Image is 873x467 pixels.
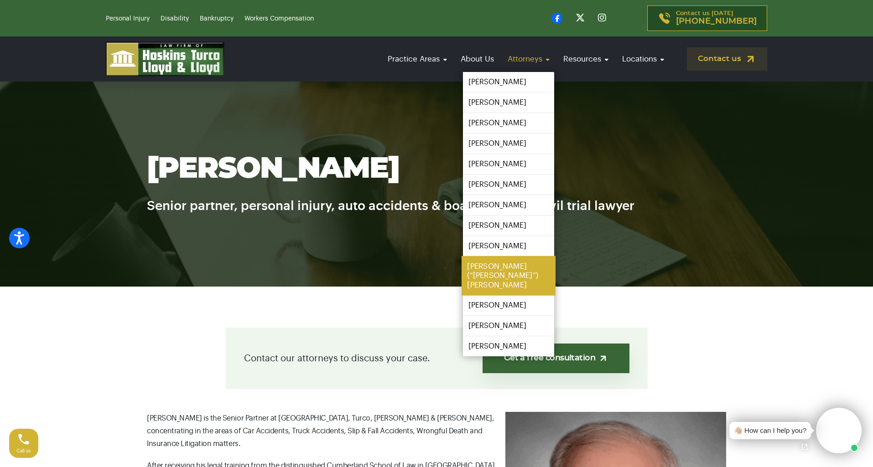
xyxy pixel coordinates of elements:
[795,437,814,457] a: Open chat
[676,10,757,26] p: Contact us [DATE]
[244,15,314,22] a: Workers Compensation
[463,174,554,195] a: [PERSON_NAME]
[456,46,499,72] a: About Us
[147,412,726,450] p: [PERSON_NAME] is the Senior Partner at [GEOGRAPHIC_DATA], Turco, [PERSON_NAME] & [PERSON_NAME], c...
[503,46,554,72] a: Attorneys
[463,295,554,315] a: [PERSON_NAME]
[106,42,224,76] img: logo
[734,426,806,436] div: 👋🏼 How can I help you?
[618,46,669,72] a: Locations
[161,15,189,22] a: Disability
[463,195,554,215] a: [PERSON_NAME]
[463,236,554,256] a: [PERSON_NAME]
[463,336,554,356] a: [PERSON_NAME]
[463,154,554,174] a: [PERSON_NAME]
[226,328,648,389] div: Contact our attorneys to discuss your case.
[463,92,554,113] a: [PERSON_NAME]
[463,216,554,236] a: [PERSON_NAME]
[463,133,554,154] a: [PERSON_NAME]
[559,46,613,72] a: Resources
[147,185,726,216] h6: Senior partner, personal injury, auto accidents & board certified civil trial lawyer
[462,256,556,296] a: [PERSON_NAME] (“[PERSON_NAME]”) [PERSON_NAME]
[687,47,767,71] a: Contact us
[463,316,554,336] a: [PERSON_NAME]
[147,153,726,185] h1: [PERSON_NAME]
[676,17,757,26] span: [PHONE_NUMBER]
[463,113,554,133] a: [PERSON_NAME]
[463,72,554,92] a: [PERSON_NAME]
[598,354,608,363] img: arrow-up-right-light.svg
[17,448,31,453] span: Call us
[200,15,234,22] a: Bankruptcy
[383,46,452,72] a: Practice Areas
[647,5,767,31] a: Contact us [DATE][PHONE_NUMBER]
[106,15,150,22] a: Personal Injury
[483,344,629,373] a: Get a free consultation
